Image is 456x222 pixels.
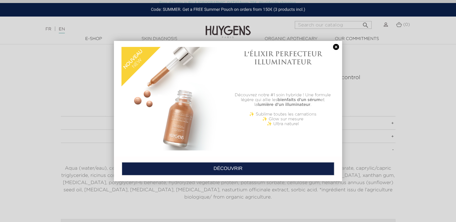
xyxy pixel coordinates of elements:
[231,112,335,117] p: ✨ Sublime toutes les carnations
[278,98,321,102] b: bienfaits d'un sérum
[258,103,310,107] b: lumière d'un illuminateur
[231,122,335,126] p: ✨ Ultra naturel
[122,162,334,175] a: DÉCOUVRIR
[231,117,335,122] p: ✨ Glow sur mesure
[231,50,335,66] h1: L'ÉLIXIR PERFECTEUR ILLUMINATEUR
[231,93,335,107] p: Découvrez notre #1 soin hybride ! Une formule légère qui allie les et la .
